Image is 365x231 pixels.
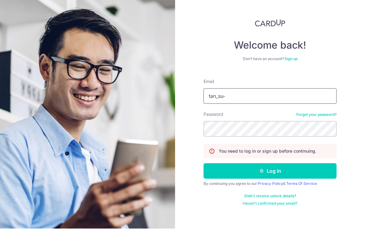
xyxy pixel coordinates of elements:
[204,114,223,120] label: Password
[255,22,285,29] img: CardUp Logo
[204,184,337,189] div: By continuing you agree to our &
[285,59,298,63] a: Sign up
[243,203,297,208] a: Haven't confirmed your email?
[244,196,296,201] a: Didn't receive unlock details?
[286,184,317,188] a: Terms Of Service
[204,81,214,87] label: Email
[219,150,316,157] p: You need to log in or sign up before continuing.
[258,184,283,188] a: Privacy Policy
[204,41,337,54] h4: Welcome back!
[204,166,337,181] button: Log in
[204,59,337,64] div: Don’t have an account?
[296,115,337,120] a: Forgot your password?
[204,91,337,106] input: Enter your Email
